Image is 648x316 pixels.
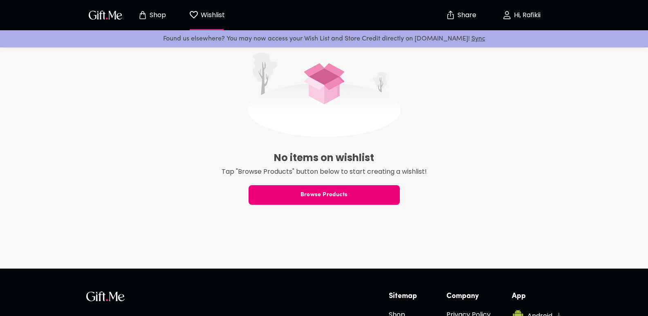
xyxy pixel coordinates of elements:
img: Wishlist is Empty [248,53,400,137]
img: GiftMe Logo [87,9,124,21]
p: Wishlist [199,10,225,20]
p: Tap "Browse Products" button below to start creating a wishlist! [86,166,562,177]
img: GiftMe Logo [86,291,125,301]
img: secure [446,10,455,20]
h6: No items on wishlist [86,149,562,166]
p: Hi, Rafikii [512,12,540,19]
a: Sync [471,36,485,42]
button: Share [447,1,475,29]
span: Browse Products [249,190,400,199]
button: Hi, Rafikii [480,2,562,28]
h6: Sitemap [389,291,425,301]
button: Wishlist page [184,2,229,28]
p: Shop [148,12,166,19]
button: Browse Products [249,185,400,205]
p: Found us elsewhere? You may now access your Wish List and Store Credit directly on [DOMAIN_NAME]! [7,34,641,44]
h6: App [512,291,562,301]
button: GiftMe Logo [86,10,125,20]
p: Share [455,12,476,19]
h6: Company [446,291,491,301]
button: Store page [130,2,175,28]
